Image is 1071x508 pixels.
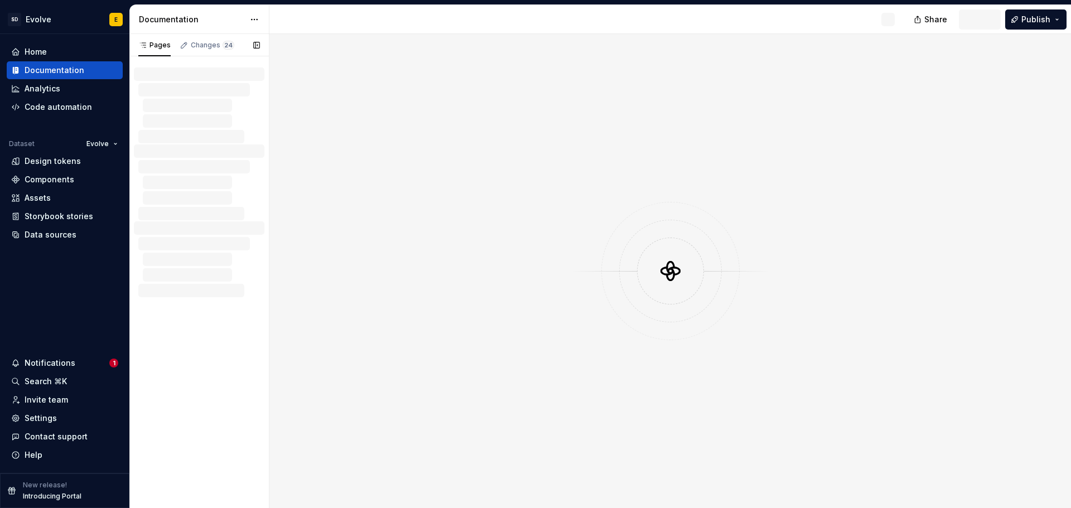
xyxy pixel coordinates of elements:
span: Share [924,14,947,25]
div: Components [25,174,74,185]
button: Notifications1 [7,354,123,372]
button: Evolve [81,136,123,152]
div: Home [25,46,47,57]
div: Notifications [25,357,75,369]
div: Settings [25,413,57,424]
a: Code automation [7,98,123,116]
a: Assets [7,189,123,207]
div: Dataset [9,139,35,148]
span: Evolve [86,139,109,148]
a: Analytics [7,80,123,98]
a: Invite team [7,391,123,409]
div: Storybook stories [25,211,93,222]
span: 24 [223,41,234,50]
span: Publish [1021,14,1050,25]
p: New release! [23,481,67,490]
button: Share [908,9,954,30]
div: Code automation [25,101,92,113]
div: SD [8,13,21,26]
a: Storybook stories [7,207,123,225]
div: Evolve [26,14,51,25]
p: Introducing Portal [23,492,81,501]
div: Pages [138,41,171,50]
div: Changes [191,41,234,50]
div: Help [25,449,42,461]
a: Components [7,171,123,188]
button: Publish [1005,9,1067,30]
div: Data sources [25,229,76,240]
div: E [114,15,118,24]
div: Design tokens [25,156,81,167]
div: Search ⌘K [25,376,67,387]
div: Invite team [25,394,68,405]
div: Contact support [25,431,88,442]
a: Design tokens [7,152,123,170]
div: Documentation [25,65,84,76]
div: Documentation [139,14,244,25]
a: Data sources [7,226,123,244]
a: Settings [7,409,123,427]
a: Documentation [7,61,123,79]
div: Assets [25,192,51,204]
div: Analytics [25,83,60,94]
span: 1 [109,359,118,367]
a: Home [7,43,123,61]
button: SDEvolveE [2,7,127,31]
button: Help [7,446,123,464]
button: Contact support [7,428,123,446]
button: Search ⌘K [7,372,123,390]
